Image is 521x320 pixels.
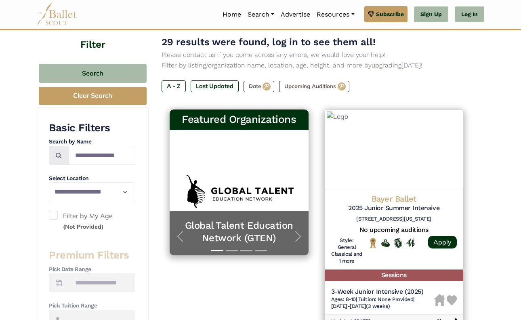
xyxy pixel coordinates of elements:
h6: [STREET_ADDRESS][US_STATE] [331,216,457,223]
p: Filter by listing/organization name, location, age, height, and more by [DATE]! [162,60,471,71]
h6: Style: General Classical and 1 more [331,237,363,265]
p: Please contact us if you come across any errors, we would love your help! [162,50,471,60]
label: Date [244,81,274,92]
h3: Premium Filters [49,248,135,262]
button: Slide 2 [226,246,238,255]
h4: Search by Name [49,138,135,146]
small: (Not Provided) [63,223,103,230]
h5: 2025 Junior Summer Intensive [331,204,457,213]
span: [DATE]-[DATE] (3 weeks) [331,303,390,309]
h5: No upcoming auditions [331,226,457,234]
img: Offers Financial Aid [381,239,390,247]
h4: Select Location [49,175,135,183]
img: gem.svg [368,10,374,19]
label: A - Z [162,80,186,92]
img: National [369,238,377,248]
button: Search [39,64,147,83]
button: Slide 3 [240,246,252,255]
a: upgrading [372,61,401,69]
button: Slide 4 [255,246,267,255]
button: Clear Search [39,87,147,105]
span: Subscribe [376,10,404,19]
h5: Sessions [325,269,464,281]
img: In Person [406,238,415,247]
h4: Bayer Ballet [331,194,457,204]
img: Housing Unavailable [434,294,445,306]
img: Logo [325,109,464,190]
a: Subscribe [364,6,408,22]
img: Offers Scholarship [394,238,402,248]
label: Last Updated [191,80,239,92]
h4: Pick Tuition Range [49,302,135,310]
label: Upcoming Auditions [279,81,349,92]
h4: Pick Date Range [49,265,135,274]
h5: 3-Week Junior Intensive (2025) [331,288,435,296]
a: Search [244,6,277,23]
a: Apply [428,236,457,248]
a: Sign Up [414,6,448,23]
button: Slide 1 [211,246,223,255]
label: Filter by My Age [49,211,135,232]
span: Tuition: None Provided [358,296,413,302]
h4: Filter [37,21,149,52]
img: Heart [447,295,457,305]
h3: Basic Filters [49,121,135,135]
h6: | | [331,296,435,310]
a: Log In [455,6,484,23]
a: Resources [313,6,357,23]
span: Ages: 8-10 [331,296,356,302]
h3: Featured Organizations [176,113,302,126]
a: Global Talent Education Network (GTEN) [178,219,300,244]
a: Home [219,6,244,23]
input: Search by names... [68,146,135,165]
span: 29 results were found, log in to see them all! [162,36,376,48]
a: Advertise [277,6,313,23]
